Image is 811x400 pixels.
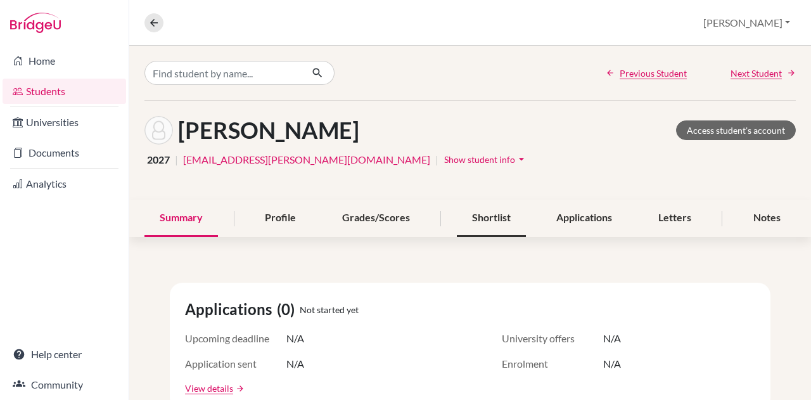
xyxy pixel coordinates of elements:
a: Universities [3,110,126,135]
h1: [PERSON_NAME] [178,117,359,144]
span: N/A [603,331,621,346]
span: Enrolment [502,356,603,371]
span: | [175,152,178,167]
a: Community [3,372,126,397]
div: Applications [541,200,627,237]
input: Find student by name... [144,61,302,85]
a: Access student's account [676,120,796,140]
a: [EMAIL_ADDRESS][PERSON_NAME][DOMAIN_NAME] [183,152,430,167]
i: arrow_drop_down [515,153,528,165]
div: Letters [643,200,706,237]
a: Students [3,79,126,104]
img: Bridge-U [10,13,61,33]
span: Application sent [185,356,286,371]
div: Notes [738,200,796,237]
a: View details [185,382,233,395]
div: Profile [250,200,311,237]
span: Not started yet [300,303,359,316]
span: Applications [185,298,277,321]
span: N/A [603,356,621,371]
button: Show student infoarrow_drop_down [444,150,528,169]
span: N/A [286,356,304,371]
div: Shortlist [457,200,526,237]
span: | [435,152,438,167]
span: 2027 [147,152,170,167]
a: arrow_forward [233,384,245,393]
a: Next Student [731,67,796,80]
span: (0) [277,298,300,321]
img: Enmanuel Liontop Fernandez's avatar [144,116,173,145]
div: Grades/Scores [327,200,425,237]
span: University offers [502,331,603,346]
div: Summary [144,200,218,237]
a: Home [3,48,126,74]
span: Show student info [444,154,515,165]
span: Upcoming deadline [185,331,286,346]
button: [PERSON_NAME] [698,11,796,35]
a: Documents [3,140,126,165]
a: Analytics [3,171,126,197]
a: Help center [3,342,126,367]
span: Previous Student [620,67,687,80]
span: Next Student [731,67,782,80]
a: Previous Student [606,67,687,80]
span: N/A [286,331,304,346]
